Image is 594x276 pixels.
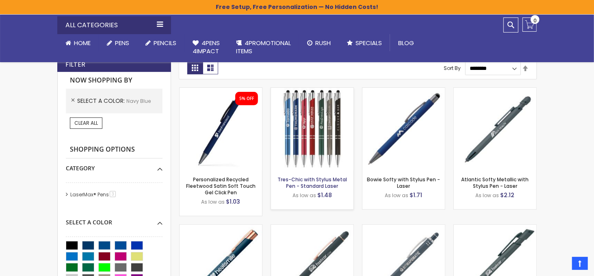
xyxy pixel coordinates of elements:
span: Blog [398,39,414,47]
a: Tres-Chic with Stylus Metal Pen - Standard Laser [271,87,353,94]
span: Navy Blue [126,98,151,104]
a: Specials [339,34,390,52]
img: Bowie Softy with Stylus Pen - Laser-Navy Blue [362,88,445,170]
span: 4Pens 4impact [193,39,220,55]
strong: Grid [187,61,203,74]
a: Bowie Softy with Stylus Pen - Laser [367,176,440,189]
a: Crosby Softy Rose Gold Pen - Laser-Navy Blue [180,224,262,231]
span: Pencils [154,39,176,47]
a: Personalized Recycled Fleetwood Satin Soft Touch Gel Click Pen [186,176,256,196]
a: 0 [522,17,537,32]
div: Select A Color [66,213,163,226]
span: $1.71 [410,191,423,199]
span: 0 [533,17,537,24]
span: Rush [315,39,331,47]
img: Tres-Chic with Stylus Metal Pen - Standard Laser [271,88,353,170]
span: 3 [110,191,116,197]
a: Blog [390,34,422,52]
a: Top [572,257,588,270]
label: Sort By [444,65,461,72]
span: Clear All [74,120,98,126]
a: Pacific Softy Metallic Pen with Stylus - Laser Engraved-Navy Blue [454,224,536,231]
a: Pencils [137,34,184,52]
span: Pens [115,39,129,47]
span: As low as [385,192,409,199]
strong: Now Shopping by [66,72,163,89]
a: Home [57,34,99,52]
span: $2.12 [501,191,515,199]
span: Home [74,39,91,47]
span: $1.03 [226,198,241,206]
span: Specials [356,39,382,47]
a: Atlantic Softy Metallic with Stylus Pen - Laser-Navy Blue [454,87,536,94]
strong: Filter [65,60,85,69]
a: Pens [99,34,137,52]
strong: Shopping Options [66,141,163,159]
a: Sonic Softy Rose Gold Gel Pen with Stylus - Laser-Navy Blue [271,224,353,231]
a: Madison Softy Metal Pen with Stylus - Laser Engraved-Navy Blue [362,224,445,231]
span: As low as [476,192,499,199]
span: As low as [202,198,225,205]
div: Category [66,159,163,172]
a: 4Pens4impact [184,34,228,61]
a: Clear All [70,117,102,129]
a: Rush [299,34,339,52]
span: Select A Color [77,97,126,105]
img: Atlantic Softy Metallic with Stylus Pen - Laser-Navy Blue [454,88,536,170]
span: 4PROMOTIONAL ITEMS [236,39,291,55]
a: Tres-Chic with Stylus Metal Pen - Standard Laser [277,176,347,189]
img: Personalized Recycled Fleetwood Satin Soft Touch Gel Click Pen-Navy Blue [180,88,262,170]
a: 4PROMOTIONALITEMS [228,34,299,61]
a: Atlantic Softy Metallic with Stylus Pen - Laser [462,176,529,189]
div: 5% OFF [239,96,254,102]
a: LaserMax® Pens3 [68,191,119,198]
a: Bowie Softy with Stylus Pen - Laser-Navy Blue [362,87,445,94]
div: All Categories [57,16,171,34]
a: Personalized Recycled Fleetwood Satin Soft Touch Gel Click Pen-Navy Blue [180,87,262,94]
span: $1.48 [317,191,332,199]
span: As low as [293,192,316,199]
